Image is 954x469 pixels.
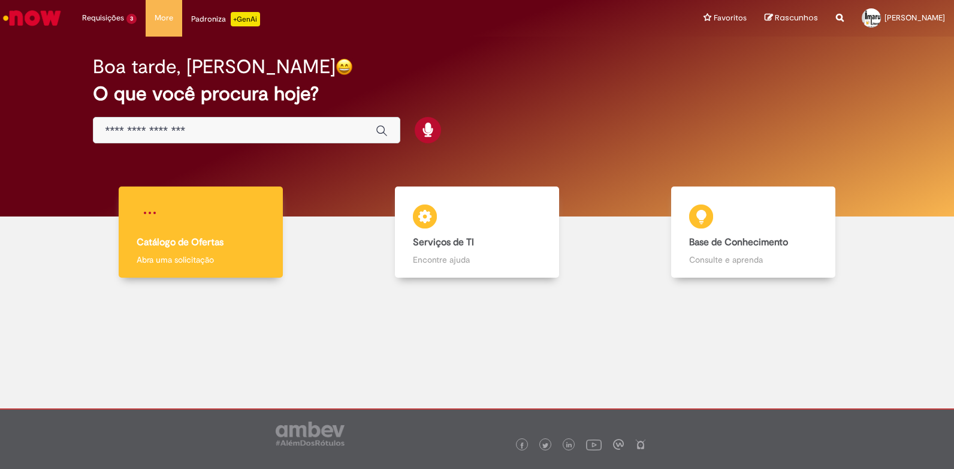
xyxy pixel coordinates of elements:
span: Favoritos [714,12,747,24]
span: [PERSON_NAME] [884,13,945,23]
a: Serviços de TI Encontre ajuda [339,187,615,278]
span: 3 [126,14,137,24]
img: logo_footer_twitter.png [542,443,548,449]
span: More [155,12,173,24]
img: logo_footer_workplace.png [613,439,624,450]
b: Catálogo de Ofertas [137,236,224,248]
span: Requisições [82,12,124,24]
img: happy-face.png [336,58,353,76]
b: Base de Conhecimento [689,236,788,248]
img: logo_footer_naosei.png [635,439,646,450]
p: Abra uma solicitação [137,254,265,266]
img: logo_footer_youtube.png [586,437,602,452]
div: Padroniza [191,12,260,26]
a: Base de Conhecimento Consulte e aprenda [615,187,891,278]
p: Consulte e aprenda [689,254,817,266]
span: Rascunhos [775,12,818,23]
a: Catálogo de Ofertas Abra uma solicitação [63,187,339,278]
a: Rascunhos [765,13,818,24]
b: Serviços de TI [413,236,474,248]
img: logo_footer_facebook.png [519,443,525,449]
img: logo_footer_linkedin.png [566,442,572,449]
h2: O que você procura hoje? [93,83,862,104]
img: logo_footer_ambev_rotulo_gray.png [276,422,345,446]
img: ServiceNow [1,6,63,30]
h2: Boa tarde, [PERSON_NAME] [93,56,336,77]
p: +GenAi [231,12,260,26]
p: Encontre ajuda [413,254,541,266]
